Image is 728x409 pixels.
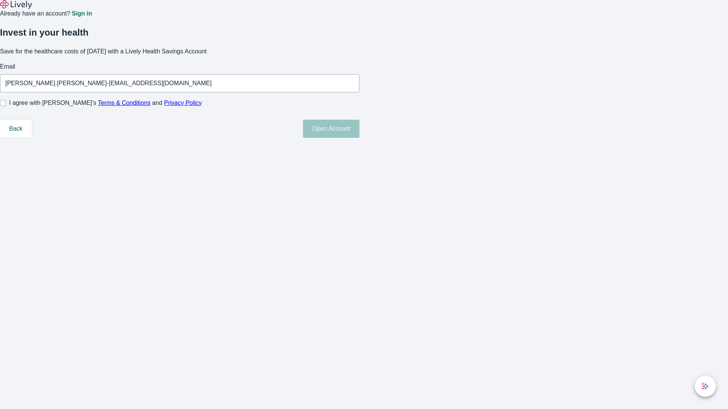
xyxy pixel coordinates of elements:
[164,100,202,106] a: Privacy Policy
[72,11,92,17] a: Sign in
[98,100,151,106] a: Terms & Conditions
[9,98,202,108] span: I agree with [PERSON_NAME]’s and
[701,382,709,390] svg: Lively AI Assistant
[695,376,716,397] button: chat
